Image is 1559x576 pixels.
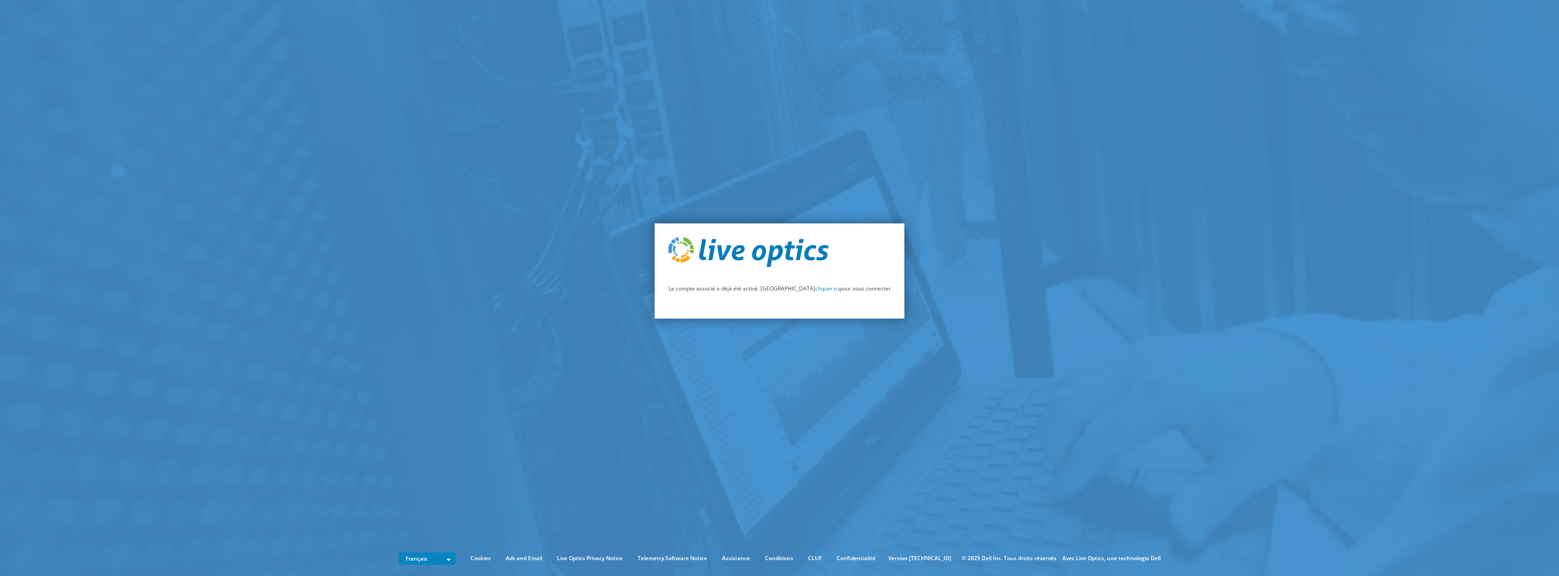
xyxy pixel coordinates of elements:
[464,553,498,563] a: Cookies
[668,284,891,294] p: Le compte associé a déjà été activé. [GEOGRAPHIC_DATA] pour vous connecter
[801,553,828,563] a: CLUF
[715,553,757,563] a: Assistance
[1062,553,1161,563] li: Avec Live Optics, une technologie Dell
[668,237,829,267] img: live_optics_svg.svg
[758,553,800,563] a: Conditions
[830,553,882,563] a: Confidentialité
[499,553,549,563] a: Ads and Email
[884,553,956,563] li: Version [TECHNICAL_ID]
[631,553,714,563] a: Telemetry Software Notice
[550,553,629,563] a: Live Optics Privacy Notice
[957,553,1061,563] li: © 2025 Dell Inc. Tous droits réservés
[815,285,839,292] a: cliquer ici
